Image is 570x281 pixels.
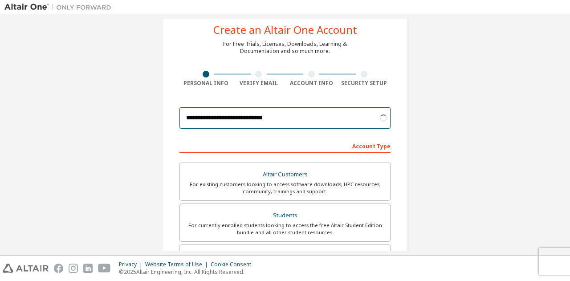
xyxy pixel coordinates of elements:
img: instagram.svg [69,264,78,273]
img: facebook.svg [54,264,63,273]
div: Create an Altair One Account [213,24,357,35]
div: Account Type [179,138,391,153]
div: Cookie Consent [211,261,256,268]
div: Verify Email [232,80,285,87]
div: For Free Trials, Licenses, Downloads, Learning & Documentation and so much more. [223,41,347,55]
img: linkedin.svg [83,264,93,273]
img: Altair One [4,3,116,12]
div: For existing customers looking to access software downloads, HPC resources, community, trainings ... [185,181,385,195]
div: Personal Info [179,80,232,87]
div: Students [185,209,385,222]
p: © 2025 Altair Engineering, Inc. All Rights Reserved. [119,268,256,276]
div: Privacy [119,261,145,268]
div: Altair Customers [185,168,385,181]
div: Security Setup [338,80,391,87]
img: altair_logo.svg [3,264,49,273]
div: Website Terms of Use [145,261,211,268]
div: Faculty [185,250,385,263]
img: youtube.svg [98,264,111,273]
div: For currently enrolled students looking to access the free Altair Student Edition bundle and all ... [185,222,385,236]
div: Account Info [285,80,338,87]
